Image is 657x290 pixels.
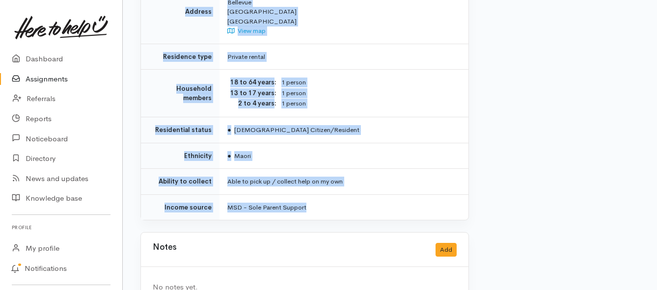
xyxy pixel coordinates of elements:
button: Add [436,243,457,257]
dd: 1 person [281,78,457,88]
td: Ethnicity [141,143,219,169]
td: MSD - Sole Parent Support [219,194,468,220]
h6: Profile [12,221,110,234]
span: ● [227,126,231,134]
dd: 1 person [281,88,457,99]
td: Income source [141,194,219,220]
dt: 2 to 4 years [227,99,276,108]
span: Maori [227,152,251,160]
td: Private rental [219,44,468,70]
h3: Notes [153,243,176,257]
td: Able to pick up / collect help on my own [219,169,468,195]
td: Residential status [141,117,219,143]
dt: 18 to 64 years [227,78,276,87]
td: Residence type [141,44,219,70]
a: View map [227,26,266,35]
dd: 1 person [281,99,457,109]
td: Ability to collect [141,169,219,195]
td: Household members [141,70,219,117]
span: [DEMOGRAPHIC_DATA] Citizen/Resident [227,126,359,134]
dt: 13 to 17 years [227,88,276,98]
span: ● [227,152,231,160]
